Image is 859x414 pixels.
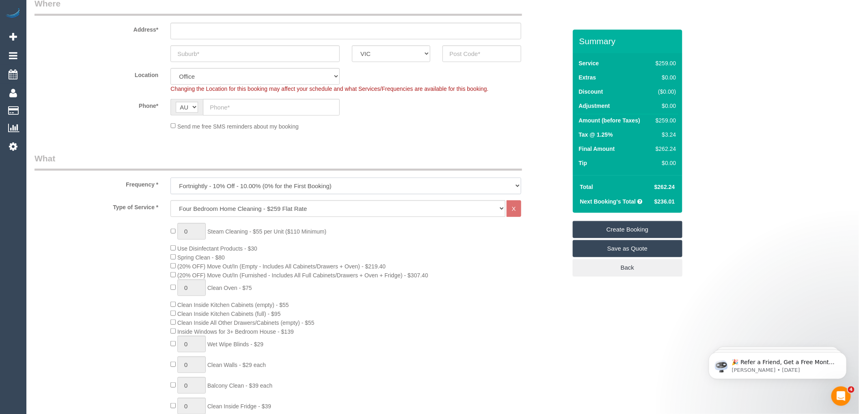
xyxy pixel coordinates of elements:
span: Clean Inside Kitchen Cabinets (empty) - $55 [177,302,289,308]
label: Location [28,68,164,79]
span: Wet Wipe Blinds - $29 [207,341,263,348]
span: Inside Windows for 3+ Bedroom House - $139 [177,328,294,335]
span: Clean Inside Kitchen Cabinets (full) - $95 [177,311,281,317]
span: (20% OFF) Move Out/In (Empty - Includes All Cabinets/Drawers + Oven) - $219.40 [177,263,386,270]
label: Type of Service * [28,200,164,211]
span: Use Disinfectant Products - $30 [177,245,257,252]
label: Service [579,59,599,67]
label: Tax @ 1.25% [579,131,613,139]
label: Phone* [28,99,164,110]
div: ($0.00) [652,88,676,96]
span: $262.24 [654,184,675,190]
input: Post Code* [442,45,521,62]
div: $262.24 [652,145,676,153]
iframe: Intercom notifications message [697,335,859,392]
span: 4 [848,386,855,393]
label: Extras [579,73,596,82]
strong: Next Booking's Total [580,198,636,205]
span: $236.01 [654,198,675,205]
label: Adjustment [579,102,610,110]
iframe: Intercom live chat [831,386,851,406]
span: Balcony Clean - $39 each [207,382,272,389]
div: $0.00 [652,159,676,167]
legend: What [35,152,522,171]
span: Clean Walls - $29 each [207,362,266,368]
span: Clean Inside Fridge - $39 [207,403,271,410]
div: $259.00 [652,59,676,67]
div: $3.24 [652,131,676,139]
span: (20% OFF) Move Out/In (Furnished - Includes All Full Cabinets/Drawers + Oven + Fridge) - $307.40 [177,272,428,279]
label: Discount [579,88,603,96]
a: Save as Quote [573,240,682,257]
span: Send me free SMS reminders about my booking [177,123,299,129]
a: Back [573,259,682,276]
img: Automaid Logo [5,8,21,19]
div: $0.00 [652,102,676,110]
span: Clean Inside All Other Drawers/Cabinets (empty) - $55 [177,320,315,326]
span: Clean Oven - $75 [207,285,252,291]
h3: Summary [579,36,678,46]
span: Steam Cleaning - $55 per Unit ($110 Minimum) [207,228,326,235]
div: $0.00 [652,73,676,82]
label: Tip [579,159,587,167]
div: $259.00 [652,116,676,124]
span: Changing the Location for this booking may affect your schedule and what Services/Frequencies are... [171,86,488,92]
label: Final Amount [579,145,615,153]
strong: Total [580,184,593,190]
a: Create Booking [573,221,682,238]
label: Amount (before Taxes) [579,116,640,124]
label: Address* [28,23,164,34]
input: Phone* [203,99,340,116]
label: Frequency * [28,178,164,189]
span: Spring Clean - $80 [177,254,225,261]
input: Suburb* [171,45,340,62]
